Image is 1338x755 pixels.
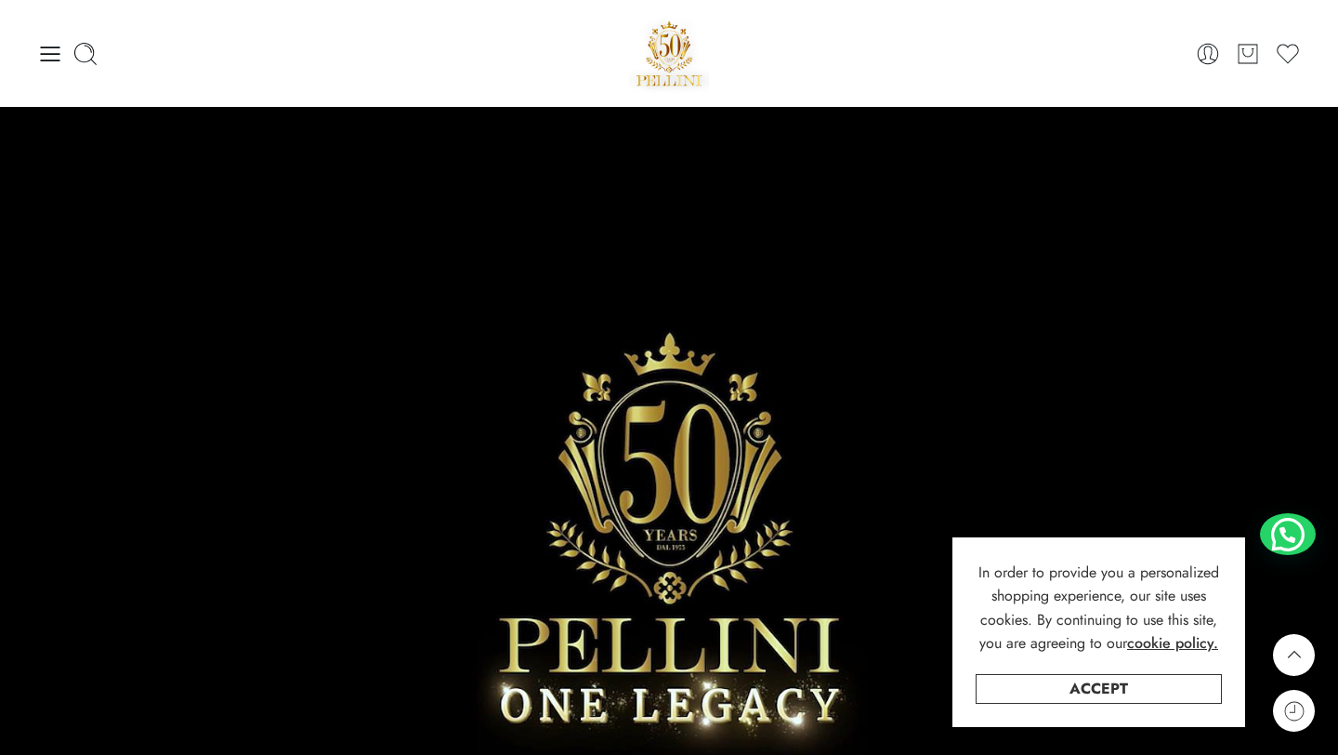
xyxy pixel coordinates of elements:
a: Pellini - [629,14,709,93]
img: Pellini [629,14,709,93]
a: Cart [1235,41,1261,67]
a: Wishlist [1275,41,1301,67]
span: In order to provide you a personalized shopping experience, our site uses cookies. By continuing ... [978,562,1219,655]
a: Accept [976,674,1222,704]
a: Login / Register [1195,41,1221,67]
a: cookie policy. [1127,631,1218,656]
